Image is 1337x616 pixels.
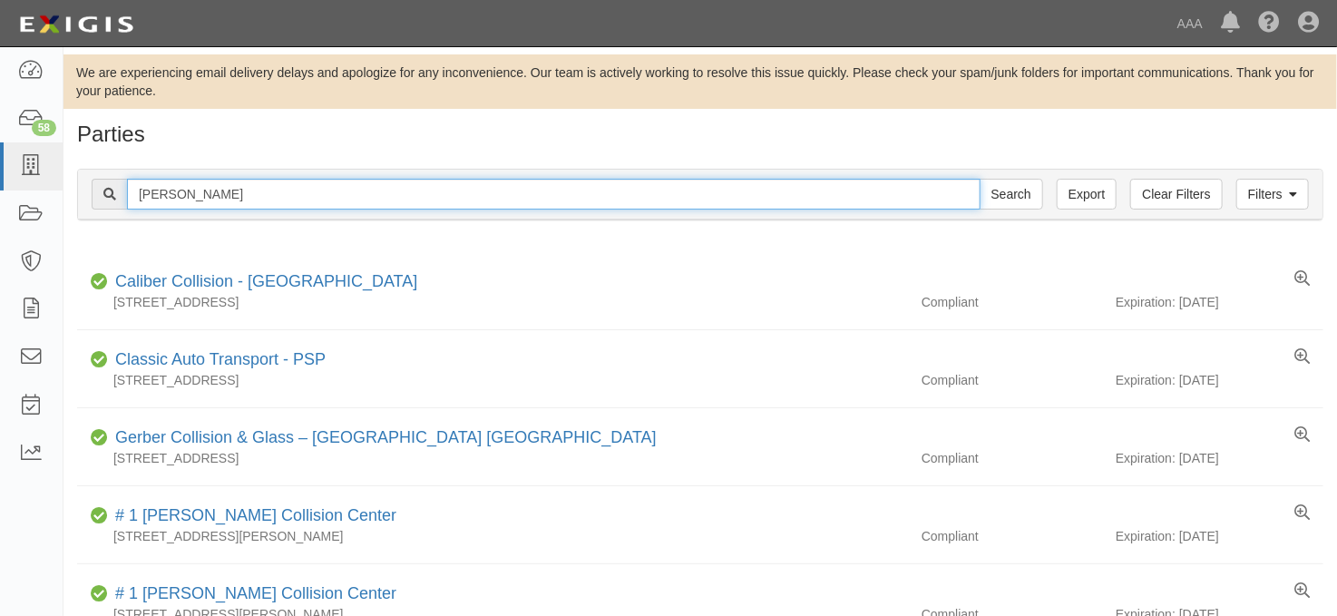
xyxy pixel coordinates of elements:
[115,428,657,446] a: Gerber Collision & Glass – [GEOGRAPHIC_DATA] [GEOGRAPHIC_DATA]
[1057,179,1117,210] a: Export
[980,179,1043,210] input: Search
[91,432,108,445] i: Compliant
[108,270,417,294] div: Caliber Collision - Gainesville
[63,64,1337,100] div: We are experiencing email delivery delays and apologize for any inconvenience. Our team is active...
[908,293,1116,311] div: Compliant
[77,293,908,311] div: [STREET_ADDRESS]
[77,122,1323,146] h1: Parties
[908,371,1116,389] div: Compliant
[127,179,981,210] input: Search
[1294,582,1310,601] a: View results summary
[1116,527,1323,545] div: Expiration: [DATE]
[1116,449,1323,467] div: Expiration: [DATE]
[115,272,417,290] a: Caliber Collision - [GEOGRAPHIC_DATA]
[1294,348,1310,367] a: View results summary
[77,527,908,545] div: [STREET_ADDRESS][PERSON_NAME]
[77,449,908,467] div: [STREET_ADDRESS]
[108,582,396,606] div: # 1 Cochran Collision Center
[1258,13,1280,34] i: Help Center - Complianz
[91,510,108,523] i: Compliant
[91,276,108,288] i: Compliant
[1294,426,1310,445] a: View results summary
[1168,5,1212,42] a: AAA
[1236,179,1309,210] a: Filters
[115,506,396,524] a: # 1 [PERSON_NAME] Collision Center
[1130,179,1222,210] a: Clear Filters
[108,348,326,372] div: Classic Auto Transport - PSP
[91,588,108,601] i: Compliant
[1116,293,1323,311] div: Expiration: [DATE]
[77,371,908,389] div: [STREET_ADDRESS]
[908,527,1116,545] div: Compliant
[1294,270,1310,288] a: View results summary
[91,354,108,367] i: Compliant
[108,504,396,528] div: # 1 Cochran Collision Center
[1116,371,1323,389] div: Expiration: [DATE]
[908,449,1116,467] div: Compliant
[115,350,326,368] a: Classic Auto Transport - PSP
[1294,504,1310,523] a: View results summary
[14,8,139,41] img: logo-5460c22ac91f19d4615b14bd174203de0afe785f0fc80cf4dbbc73dc1793850b.png
[115,584,396,602] a: # 1 [PERSON_NAME] Collision Center
[32,120,56,136] div: 58
[108,426,657,450] div: Gerber Collision & Glass – Houston Brighton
